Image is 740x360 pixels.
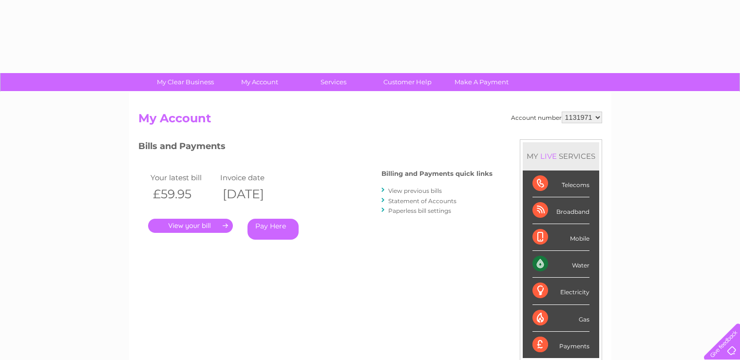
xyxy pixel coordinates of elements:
[511,112,602,123] div: Account number
[381,170,493,177] h4: Billing and Payments quick links
[148,184,218,204] th: £59.95
[247,219,299,240] a: Pay Here
[441,73,522,91] a: Make A Payment
[532,224,589,251] div: Mobile
[538,152,559,161] div: LIVE
[388,207,451,214] a: Paperless bill settings
[219,73,300,91] a: My Account
[532,197,589,224] div: Broadband
[138,112,602,130] h2: My Account
[532,332,589,358] div: Payments
[367,73,448,91] a: Customer Help
[148,171,218,184] td: Your latest bill
[523,142,599,170] div: MY SERVICES
[532,171,589,197] div: Telecoms
[388,187,442,194] a: View previous bills
[218,184,288,204] th: [DATE]
[218,171,288,184] td: Invoice date
[388,197,456,205] a: Statement of Accounts
[293,73,374,91] a: Services
[145,73,226,91] a: My Clear Business
[532,251,589,278] div: Water
[148,219,233,233] a: .
[532,305,589,332] div: Gas
[532,278,589,304] div: Electricity
[138,139,493,156] h3: Bills and Payments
